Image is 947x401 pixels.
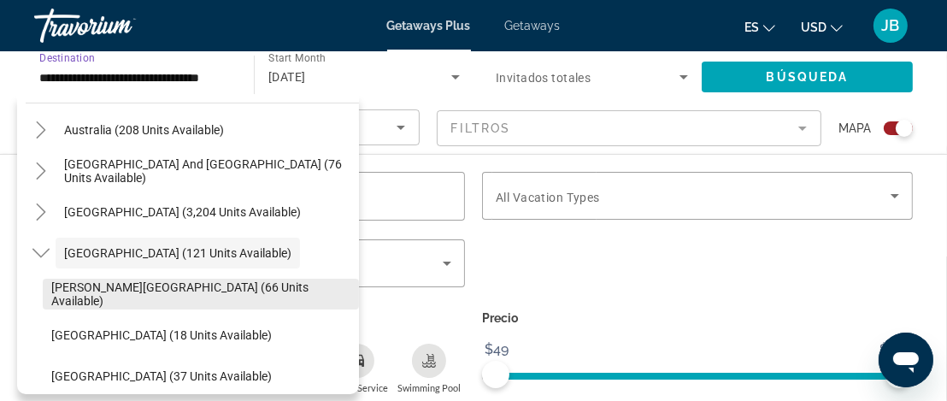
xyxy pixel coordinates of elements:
[801,21,826,34] span: USD
[482,337,511,363] span: $49
[26,156,56,186] button: Toggle South Pacific and Oceania (76 units available)
[397,382,461,393] span: Swimming Pool
[26,115,56,145] button: Toggle Australia (208 units available)
[744,21,759,34] span: es
[268,70,306,84] span: [DATE]
[496,191,600,204] span: All Vacation Types
[868,8,913,44] button: User Menu
[393,343,465,394] button: Swimming Pool
[801,15,843,39] button: Change currency
[437,109,822,147] button: Filter
[56,115,232,145] button: Australia (208 units available)
[268,53,326,65] span: Start Month
[482,306,913,330] p: Precio
[43,361,359,392] button: [GEOGRAPHIC_DATA] (37 units available)
[34,3,205,48] a: Travorium
[64,246,291,260] span: [GEOGRAPHIC_DATA] (121 units available)
[39,52,95,64] span: Destination
[51,280,350,308] span: [PERSON_NAME][GEOGRAPHIC_DATA] (66 units available)
[482,373,913,376] ngx-slider: ngx-slider
[64,123,224,137] span: Australia (208 units available)
[877,337,913,363] span: $819
[56,197,309,227] button: [GEOGRAPHIC_DATA] (3,204 units available)
[26,198,56,227] button: Toggle South America (3,204 units available)
[838,116,871,140] span: Mapa
[51,369,272,383] span: [GEOGRAPHIC_DATA] (37 units available)
[505,19,561,32] a: Getaways
[387,19,471,32] a: Getaways Plus
[767,70,849,84] span: Búsqueda
[744,15,775,39] button: Change language
[43,320,359,351] button: [GEOGRAPHIC_DATA] (18 units available)
[26,239,56,268] button: Toggle Central America (121 units available)
[64,157,350,185] span: [GEOGRAPHIC_DATA] and [GEOGRAPHIC_DATA] (76 units available)
[56,156,359,186] button: [GEOGRAPHIC_DATA] and [GEOGRAPHIC_DATA] (76 units available)
[64,205,301,219] span: [GEOGRAPHIC_DATA] (3,204 units available)
[496,71,591,85] span: Invitados totales
[702,62,913,92] button: Búsqueda
[879,333,933,387] iframe: Button to launch messaging window
[882,17,900,34] span: JB
[49,117,405,138] mat-select: Sort by
[43,279,359,310] button: [PERSON_NAME][GEOGRAPHIC_DATA] (66 units available)
[51,328,272,342] span: [GEOGRAPHIC_DATA] (18 units available)
[56,238,300,268] button: [GEOGRAPHIC_DATA] (121 units available)
[482,361,509,388] span: ngx-slider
